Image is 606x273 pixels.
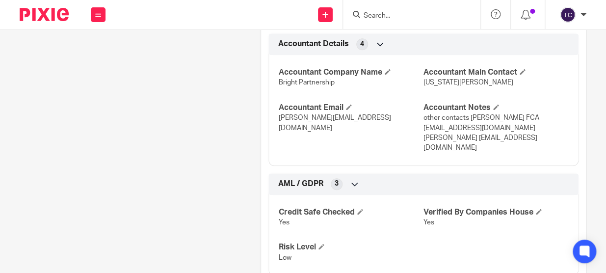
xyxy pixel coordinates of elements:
[279,67,423,78] h4: Accountant Company Name
[423,79,513,86] span: [US_STATE][PERSON_NAME]
[423,114,539,151] span: other contacts [PERSON_NAME] FCA [EMAIL_ADDRESS][DOMAIN_NAME] [PERSON_NAME] [EMAIL_ADDRESS][DOMAI...
[335,179,339,189] span: 3
[423,207,568,218] h4: Verified By Companies House
[423,67,568,78] h4: Accountant Main Contact
[363,12,451,21] input: Search
[279,242,423,252] h4: Risk Level
[360,39,364,49] span: 4
[423,219,434,226] span: Yes
[279,79,335,86] span: Bright Partnership
[278,39,349,49] span: Accountant Details
[20,8,69,21] img: Pixie
[279,114,391,131] span: [PERSON_NAME][EMAIL_ADDRESS][DOMAIN_NAME]
[560,7,576,23] img: svg%3E
[279,254,291,261] span: Low
[423,103,568,113] h4: Accountant Notes
[279,207,423,218] h4: Credit Safe Checked
[278,179,323,189] span: AML / GDPR
[279,103,423,113] h4: Accountant Email
[279,219,290,226] span: Yes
